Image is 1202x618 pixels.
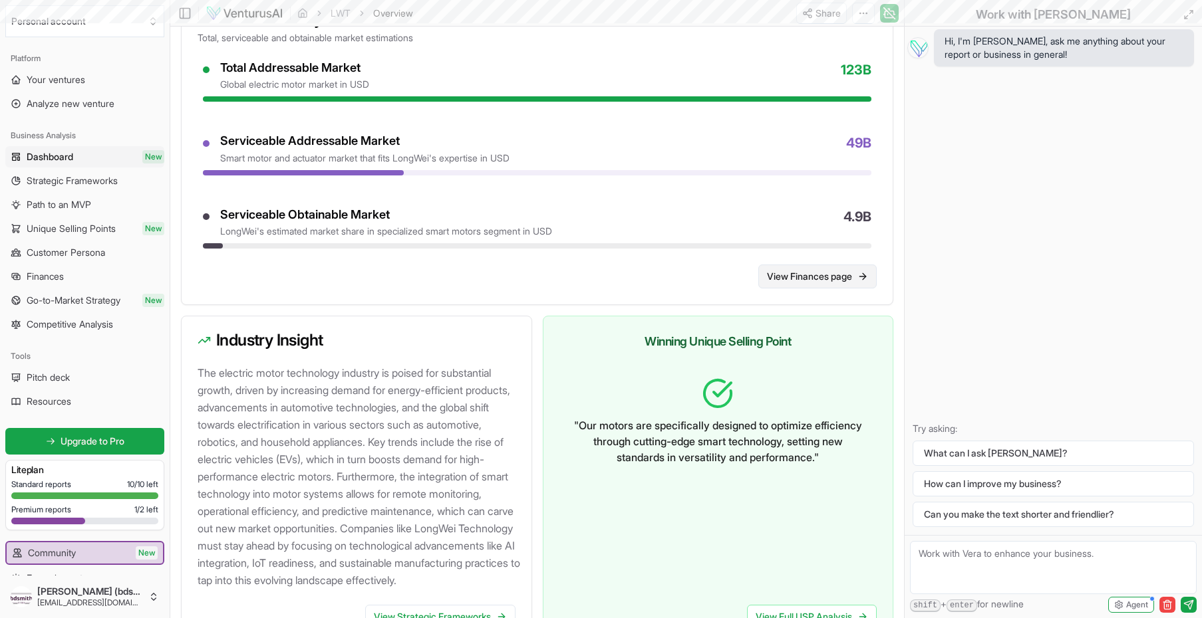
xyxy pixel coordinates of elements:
span: Strategic Frameworks [27,174,118,187]
span: 123B [841,60,871,92]
p: Try asking: [913,422,1194,435]
div: global electric motor market in USD [220,78,369,91]
span: Agent [1126,599,1148,610]
span: Example ventures [27,571,101,585]
span: + for newline [910,597,1024,612]
p: The electric motor technology industry is poised for substantial growth, driven by increasing dem... [198,364,521,589]
div: Serviceable Addressable Market [220,134,510,149]
span: Analyze new venture [27,97,114,110]
span: Competitive Analysis [27,318,113,331]
span: Standard reports [11,479,71,490]
a: Resources [5,391,164,412]
span: Upgrade to Pro [61,435,124,448]
span: Pitch deck [27,371,70,384]
a: Path to an MVP [5,194,164,215]
p: " Our motors are specifically designed to optimize efficiency through cutting-edge smart technolo... [570,417,867,465]
span: Hi, I'm [PERSON_NAME], ask me anything about your report or business in general! [945,35,1183,61]
span: Customer Persona [27,246,105,259]
a: Example ventures [5,567,164,589]
div: Business Analysis [5,125,164,146]
div: Serviceable Obtainable Market [220,207,552,223]
img: ACg8ocJ679U6veoIuUakVJsInCsKl8IJDmQ88ghNX-4FO5rk6EM=s96-c [11,586,32,607]
span: 49B [846,134,871,165]
span: [EMAIL_ADDRESS][DOMAIN_NAME] [37,597,143,608]
div: Tools [5,346,164,367]
img: Vera [907,37,929,58]
button: [PERSON_NAME] (bdsmith Partners)[EMAIL_ADDRESS][DOMAIN_NAME] [5,581,164,613]
h3: Winning Unique Selling Point [559,332,877,351]
p: Total, serviceable and obtainable market estimations [198,31,877,45]
a: Your ventures [5,69,164,90]
a: CommunityNew [7,542,163,564]
a: Upgrade to Pro [5,428,164,455]
button: What can I ask [PERSON_NAME]? [913,441,1194,466]
h3: Lite plan [11,463,158,476]
h3: Market Size Analysis [198,11,877,27]
span: 1 / 2 left [134,504,158,515]
span: New [142,294,164,307]
span: Dashboard [27,150,73,163]
a: Customer Persona [5,242,164,263]
h3: Industry Insight [198,332,516,348]
span: New [136,546,158,560]
a: View Finances page [758,264,877,288]
div: smart motor and actuator market that fits LongWei's expertise in USD [220,152,510,165]
a: Analyze new venture [5,93,164,114]
a: Strategic Frameworks [5,170,164,191]
span: Go-to-Market Strategy [27,294,120,307]
span: Premium reports [11,504,71,515]
div: Platform [5,48,164,69]
a: Unique Selling PointsNew [5,218,164,239]
span: Path to an MVP [27,198,91,211]
a: Pitch deck [5,367,164,388]
kbd: enter [947,599,977,612]
span: [PERSON_NAME] (bdsmith Partners) [37,585,143,597]
button: Can you make the text shorter and friendlier? [913,502,1194,527]
span: New [142,222,164,235]
a: Go-to-Market StrategyNew [5,290,164,311]
span: Resources [27,395,71,408]
button: How can I improve my business? [913,471,1194,496]
div: Total Addressable Market [220,60,369,76]
span: Community [28,546,76,560]
div: LongWei's estimated market share in specialized smart motors segment in USD [220,225,552,238]
span: 10 / 10 left [127,479,158,490]
span: Finances [27,270,64,283]
span: New [142,150,164,163]
span: Unique Selling Points [27,222,116,235]
a: DashboardNew [5,146,164,167]
button: Agent [1108,597,1154,613]
span: Your ventures [27,73,85,86]
span: 4.9B [843,207,871,239]
kbd: shift [910,599,941,612]
a: Finances [5,266,164,287]
a: Competitive Analysis [5,314,164,335]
